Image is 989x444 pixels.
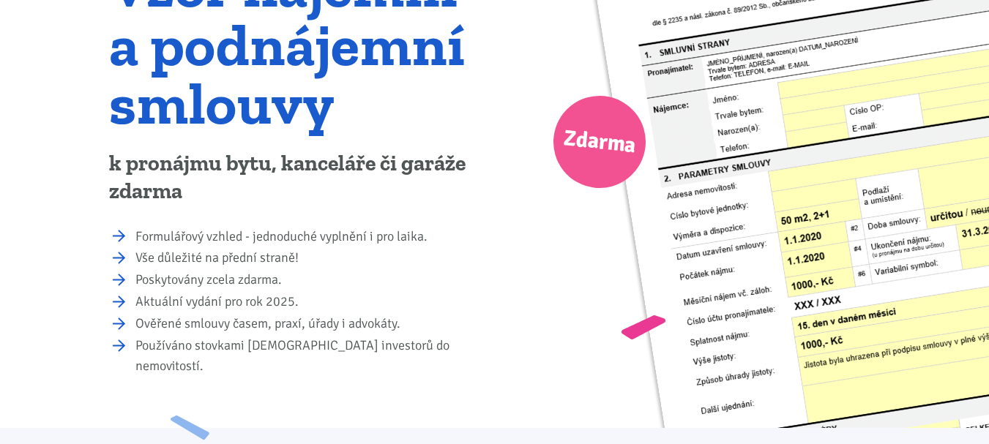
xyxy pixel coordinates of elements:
[135,227,485,247] li: Formulářový vzhled - jednoduché vyplnění i pro laika.
[109,150,485,206] p: k pronájmu bytu, kanceláře či garáže zdarma
[135,336,485,377] li: Používáno stovkami [DEMOGRAPHIC_DATA] investorů do nemovitostí.
[135,292,485,312] li: Aktuální vydání pro rok 2025.
[135,314,485,334] li: Ověřené smlouvy časem, praxí, úřady i advokáty.
[135,270,485,290] li: Poskytovány zcela zdarma.
[135,248,485,268] li: Vše důležité na přední straně!
[561,119,638,165] span: Zdarma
